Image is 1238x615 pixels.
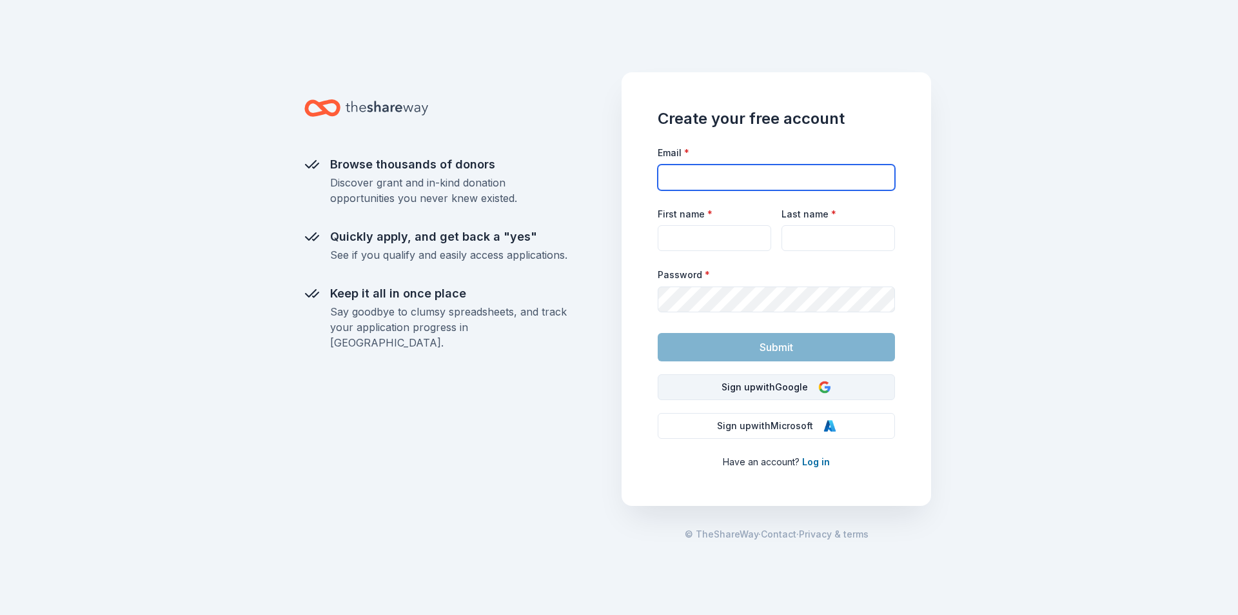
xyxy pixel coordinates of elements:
[330,175,567,206] div: Discover grant and in-kind donation opportunities you never knew existed.
[799,527,869,542] a: Privacy & terms
[802,456,830,467] a: Log in
[685,527,869,542] span: · ·
[823,419,836,432] img: Microsoft Logo
[658,268,710,281] label: Password
[658,208,712,221] label: First name
[658,413,895,439] button: Sign upwithMicrosoft
[658,108,895,129] h1: Create your free account
[330,227,567,247] div: Quickly apply, and get back a "yes"
[330,304,567,350] div: Say goodbye to clumsy spreadsheets, and track your application progress in [GEOGRAPHIC_DATA].
[685,529,758,539] span: © TheShareWay
[658,146,689,159] label: Email
[818,381,831,394] img: Google Logo
[330,154,567,175] div: Browse thousands of donors
[330,283,567,304] div: Keep it all in once place
[330,247,567,263] div: See if you qualify and easily access applications.
[658,374,895,400] button: Sign upwithGoogle
[723,456,800,467] span: Have an account?
[761,527,796,542] a: Contact
[781,208,836,221] label: Last name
